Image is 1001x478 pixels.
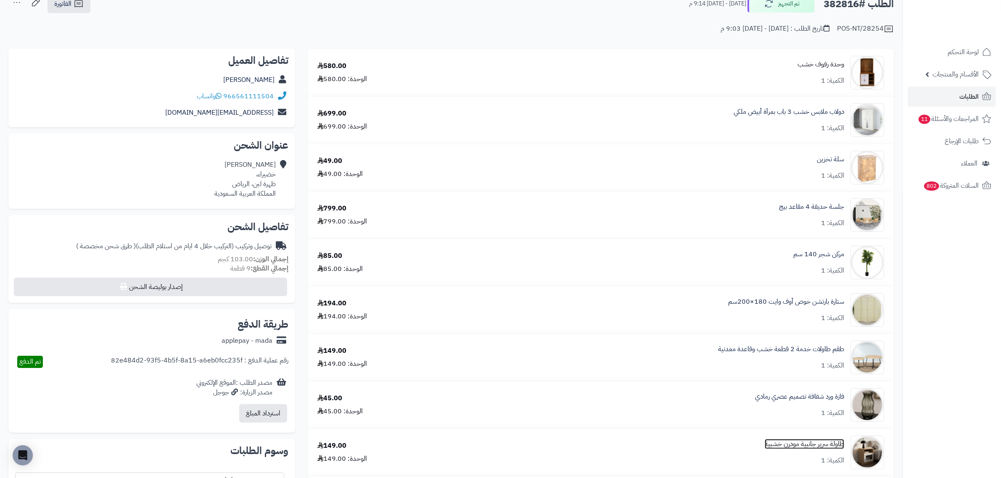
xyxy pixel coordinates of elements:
h2: وسوم الطلبات [15,446,288,456]
button: إصدار بوليصة الشحن [14,278,287,296]
div: الكمية: 1 [821,266,844,276]
a: الطلبات [908,87,996,107]
a: السلات المتروكة802 [908,176,996,196]
div: الوحدة: 799.00 [317,217,367,226]
strong: إجمالي القطع: [251,263,288,273]
h2: طريقة الدفع [238,319,288,329]
small: 103.00 كجم [218,254,288,264]
a: طلبات الإرجاع [908,131,996,151]
span: تم الدفع [19,357,41,367]
a: العملاء [908,153,996,173]
img: 1750678011-1-90x90.jpg [851,293,884,327]
div: مصدر الطلب :الموقع الإلكتروني [196,378,272,397]
img: 1750328813-1-90x90.jpg [851,246,884,279]
div: رقم عملية الدفع : 82e484d2-93f5-4b5f-8a15-a6eb0fcc235f [111,356,288,368]
div: 194.00 [317,299,346,308]
div: 699.00 [317,109,346,118]
h2: تفاصيل العميل [15,55,288,66]
div: 49.00 [317,156,342,166]
div: الوحدة: 49.00 [317,169,363,179]
a: المراجعات والأسئلة11 [908,109,996,129]
h2: عنوان الشحن [15,140,288,150]
div: الكمية: 1 [821,408,844,418]
h2: تفاصيل الشحن [15,222,288,232]
img: 1744459491-1-90x90.jpg [851,151,884,184]
div: الكمية: 1 [821,313,844,323]
div: توصيل وتركيب (التركيب خلال 4 ايام من استلام الطلب) [76,242,272,251]
a: وحدة رفوف خشب [798,60,844,69]
a: [EMAIL_ADDRESS][DOMAIN_NAME] [165,108,274,118]
div: applepay - mada [222,336,272,346]
div: الوحدة: 699.00 [317,122,367,131]
span: 802 [924,181,939,191]
div: الوحدة: 149.00 [317,359,367,369]
img: 1686652182-WhatsApp%20Image%202023-06-13%20at%201.14.09%20PM-90x90.jpeg [851,56,884,89]
div: الوحدة: 45.00 [317,407,363,416]
div: الكمية: 1 [821,76,844,86]
a: لوحة التحكم [908,42,996,62]
button: استرداد المبلغ [239,404,287,423]
img: 1756280558-110306010484-90x90.jpg [851,388,884,422]
div: 85.00 [317,251,342,261]
span: طلبات الإرجاع [945,135,979,147]
div: مصدر الزيارة: جوجل [196,388,272,397]
strong: إجمالي الوزن: [253,254,288,264]
span: ( طرق شحن مخصصة ) [76,241,136,251]
a: سلة تخزين [817,155,844,164]
div: [PERSON_NAME] خضيراء، ظهرة لبن، الرياض المملكة العربية السعودية [214,160,276,198]
img: 1754383653-1-90x90.jpg [851,341,884,374]
div: الوحدة: 580.00 [317,74,367,84]
img: logo-2.png [944,22,993,40]
div: 149.00 [317,441,346,451]
a: جلسة حديقة 4 مقاعد بيج [779,202,844,212]
div: Open Intercom Messenger [13,445,33,465]
div: 799.00 [317,204,346,213]
span: الطلبات [959,91,979,102]
a: ستارة بارتشن خوص أوف وايت 180×200سم [728,297,844,307]
div: الكمية: 1 [821,456,844,465]
span: الأقسام والمنتجات [932,68,979,80]
div: الكمية: 1 [821,171,844,181]
div: 149.00 [317,346,346,356]
a: 966561111504 [223,91,274,101]
div: POS-NT/28254 [837,24,894,34]
span: السلات المتروكة [923,180,979,192]
span: العملاء [961,158,977,169]
div: تاريخ الطلب : [DATE] - [DATE] 9:03 م [721,24,829,34]
div: الوحدة: 85.00 [317,264,363,274]
div: الكمية: 1 [821,218,844,228]
span: المراجعات والأسئلة [918,113,979,125]
small: 9 قطعة [230,263,288,273]
a: طاولة سرير جانبية مودرن خشبية [765,439,844,449]
div: الكمية: 1 [821,361,844,370]
a: دولاب ملابس خشب 3 باب بمرآة أبيض ملكي [734,107,844,117]
div: الكمية: 1 [821,123,844,133]
div: 45.00 [317,394,342,403]
img: 1758961140-110117010030-90x90.jpg [851,436,884,469]
a: فازة ورد شفافة تصميم عصري رمادي [755,392,844,402]
span: 11 [919,115,930,124]
a: مركن شجر 140 سم [793,250,844,259]
img: 1754463004-110119010030-90x90.jpg [851,198,884,232]
span: لوحة التحكم [948,46,979,58]
div: 580.00 [317,61,346,71]
a: طقم طاولات خدمة 2 قطعة خشب وقاعدة معدنية [718,344,844,354]
div: الوحدة: 194.00 [317,312,367,321]
div: الوحدة: 149.00 [317,454,367,464]
a: واتساب [197,91,222,101]
a: [PERSON_NAME] [223,75,275,85]
img: 1733064246-1-90x90.jpg [851,103,884,137]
